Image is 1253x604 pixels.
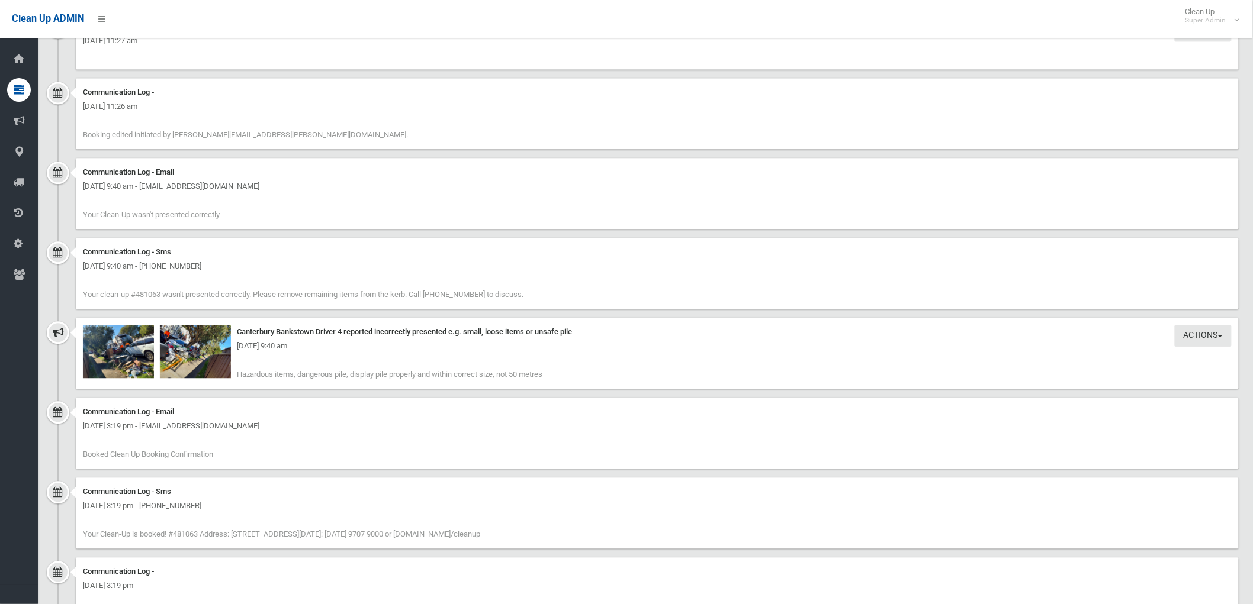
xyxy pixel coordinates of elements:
[83,579,1232,593] div: [DATE] 3:19 pm
[83,210,220,219] span: Your Clean-Up wasn't presented correctly
[83,290,523,299] span: Your clean-up #481063 wasn't presented correctly. Please remove remaining items from the kerb. Ca...
[83,529,480,538] span: Your Clean-Up is booked! #481063 Address: [STREET_ADDRESS][DATE]: [DATE] 9707 9000 or [DOMAIN_NAM...
[1185,16,1226,25] small: Super Admin
[237,370,542,379] span: Hazardous items, dangerous pile, display pile properly and within correct size, not 50 metres
[83,245,1232,259] div: Communication Log - Sms
[83,485,1232,499] div: Communication Log - Sms
[1180,7,1238,25] span: Clean Up
[83,85,1232,99] div: Communication Log -
[83,179,1232,193] div: [DATE] 9:40 am - [EMAIL_ADDRESS][DOMAIN_NAME]
[83,564,1232,579] div: Communication Log -
[83,450,213,458] span: Booked Clean Up Booking Confirmation
[12,13,84,24] span: Clean Up ADMIN
[83,339,1232,353] div: [DATE] 9:40 am
[83,419,1232,433] div: [DATE] 3:19 pm - [EMAIL_ADDRESS][DOMAIN_NAME]
[83,405,1232,419] div: Communication Log - Email
[83,165,1232,179] div: Communication Log - Email
[83,325,154,378] img: 2025-08-2909.38.38363703017000358380.jpg
[83,34,1232,48] div: [DATE] 11:27 am
[83,130,408,139] span: Booking edited initiated by [PERSON_NAME][EMAIL_ADDRESS][PERSON_NAME][DOMAIN_NAME].
[83,325,1232,339] div: Canterbury Bankstown Driver 4 reported incorrectly presented e.g. small, loose items or unsafe pile
[83,99,1232,114] div: [DATE] 11:26 am
[1175,325,1232,347] button: Actions
[83,259,1232,273] div: [DATE] 9:40 am - [PHONE_NUMBER]
[160,325,231,378] img: 2025-08-2909.38.593440321044503772570.jpg
[83,499,1232,513] div: [DATE] 3:19 pm - [PHONE_NUMBER]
